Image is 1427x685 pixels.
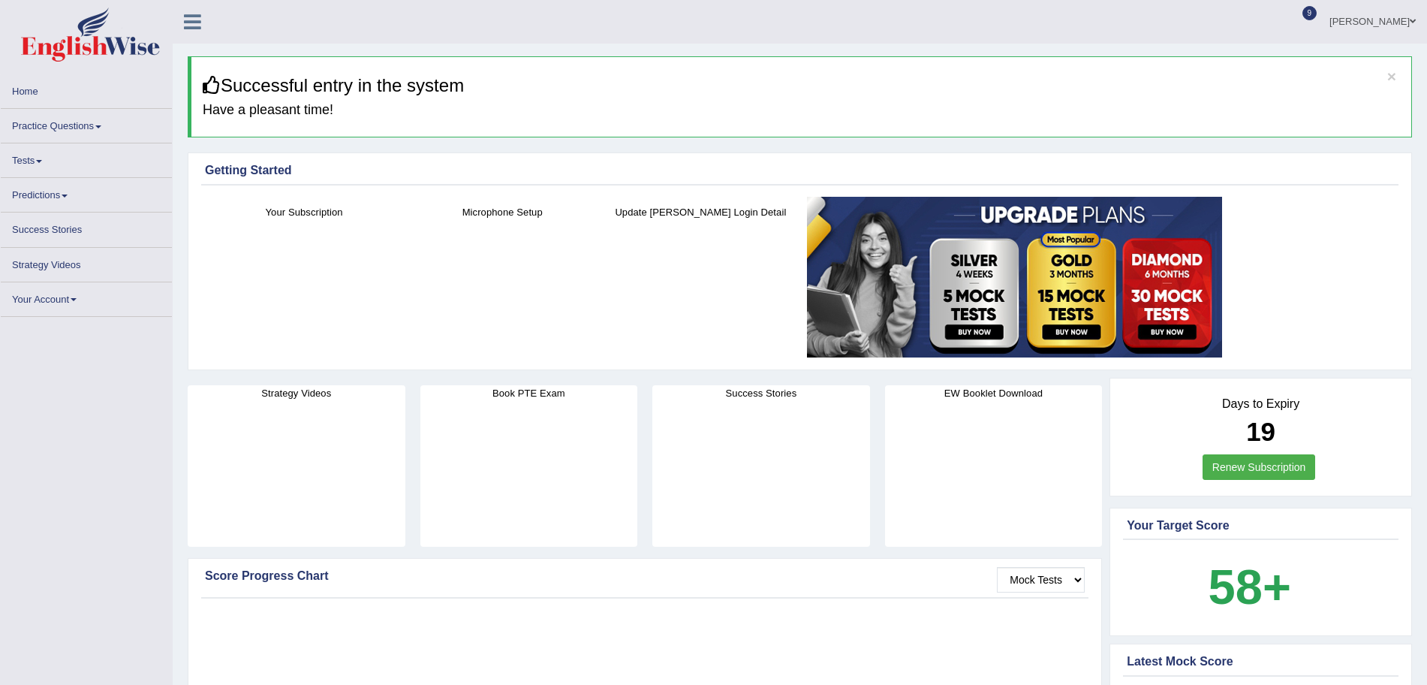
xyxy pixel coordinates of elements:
[1127,517,1395,535] div: Your Target Score
[609,204,792,220] h4: Update [PERSON_NAME] Login Detail
[1302,6,1317,20] span: 9
[1,213,172,242] a: Success Stories
[1,248,172,277] a: Strategy Videos
[420,385,638,401] h4: Book PTE Exam
[1246,417,1275,446] b: 19
[411,204,594,220] h4: Microphone Setup
[1387,68,1396,84] button: ×
[205,161,1395,180] div: Getting Started
[1203,454,1316,480] a: Renew Subscription
[1127,397,1395,411] h4: Days to Expiry
[203,76,1400,95] h3: Successful entry in the system
[188,385,405,401] h4: Strategy Videos
[1,143,172,173] a: Tests
[205,567,1085,585] div: Score Progress Chart
[1127,653,1395,671] div: Latest Mock Score
[885,385,1103,401] h4: EW Booklet Download
[652,385,870,401] h4: Success Stories
[1,282,172,312] a: Your Account
[807,197,1222,358] img: small5.jpg
[212,204,396,220] h4: Your Subscription
[1,109,172,138] a: Practice Questions
[1209,560,1291,614] b: 58+
[203,103,1400,118] h4: Have a pleasant time!
[1,74,172,104] a: Home
[1,178,172,207] a: Predictions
